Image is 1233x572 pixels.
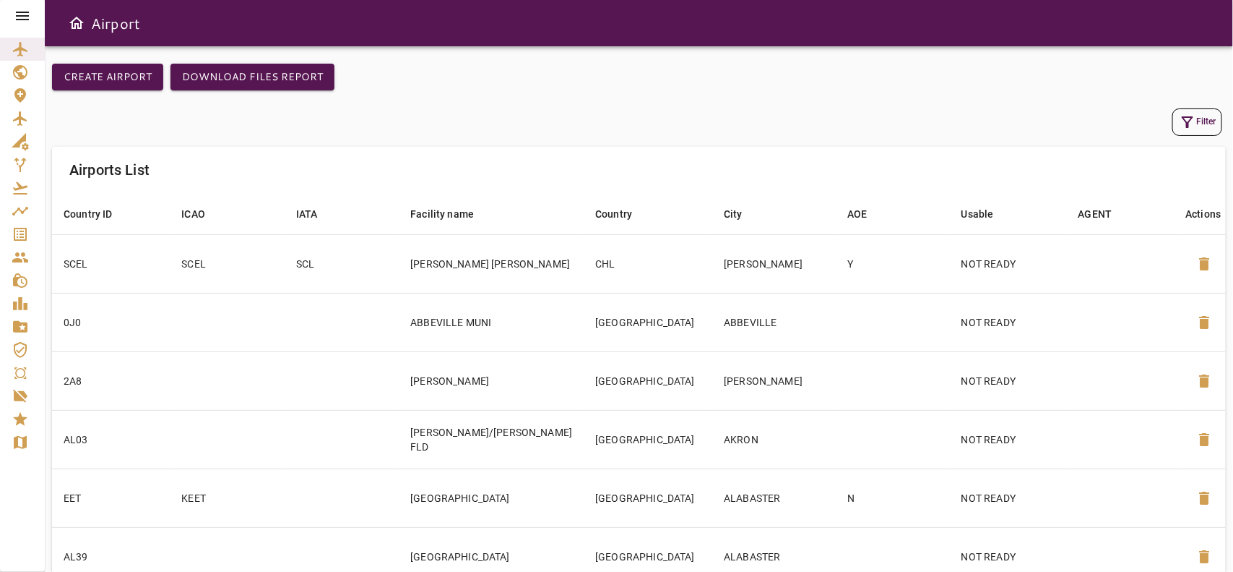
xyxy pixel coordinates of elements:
[724,205,743,223] div: City
[410,205,493,223] span: Facility name
[52,410,170,469] td: AL03
[961,432,1055,447] p: NOT READY
[52,351,170,410] td: 2A8
[712,351,836,410] td: [PERSON_NAME]
[62,9,91,38] button: Open drawer
[1172,108,1222,136] button: Filter
[712,469,836,527] td: ALABASTER
[712,234,836,293] td: [PERSON_NAME]
[170,234,285,293] td: SCEL
[584,469,712,527] td: [GEOGRAPHIC_DATA]
[52,64,163,90] button: Create airport
[712,410,836,469] td: AKRON
[584,351,712,410] td: [GEOGRAPHIC_DATA]
[399,410,584,469] td: [PERSON_NAME]/[PERSON_NAME] FLD
[1078,205,1112,223] div: AGENT
[1196,255,1213,273] span: delete
[296,205,318,223] div: IATA
[52,293,170,351] td: 0J0
[961,315,1055,330] p: NOT READY
[584,410,712,469] td: [GEOGRAPHIC_DATA]
[181,205,224,223] span: ICAO
[399,234,584,293] td: [PERSON_NAME] [PERSON_NAME]
[170,469,285,527] td: KEET
[1196,548,1213,565] span: delete
[69,158,150,182] h6: Airports List
[91,12,140,35] h6: Airport
[52,469,170,527] td: EET
[847,205,867,223] div: AOE
[836,469,950,527] td: N
[296,205,337,223] span: IATA
[52,234,170,293] td: SCEL
[1196,431,1213,448] span: delete
[1078,205,1131,223] span: AGENT
[170,64,334,90] button: Download Files Report
[595,205,632,223] div: Country
[847,205,886,223] span: AOE
[1196,314,1213,331] span: delete
[961,550,1055,564] p: NOT READY
[961,205,1013,223] span: Usable
[1187,481,1222,516] button: Delete Airport
[836,234,950,293] td: Y
[181,205,205,223] div: ICAO
[1196,372,1213,390] span: delete
[399,351,584,410] td: [PERSON_NAME]
[584,234,712,293] td: CHL
[961,257,1055,271] p: NOT READY
[410,205,474,223] div: Facility name
[595,205,651,223] span: Country
[712,293,836,351] td: ABBEVILLE
[961,205,994,223] div: Usable
[1187,305,1222,340] button: Delete Airport
[1187,247,1222,281] button: Delete Airport
[724,205,761,223] span: City
[584,293,712,351] td: [GEOGRAPHIC_DATA]
[399,469,584,527] td: [GEOGRAPHIC_DATA]
[64,205,113,223] div: Country ID
[64,205,131,223] span: Country ID
[399,293,584,351] td: ABBEVILLE MUNI
[961,491,1055,505] p: NOT READY
[1187,422,1222,457] button: Delete Airport
[961,374,1055,388] p: NOT READY
[285,234,399,293] td: SCL
[1196,490,1213,507] span: delete
[1187,364,1222,398] button: Delete Airport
